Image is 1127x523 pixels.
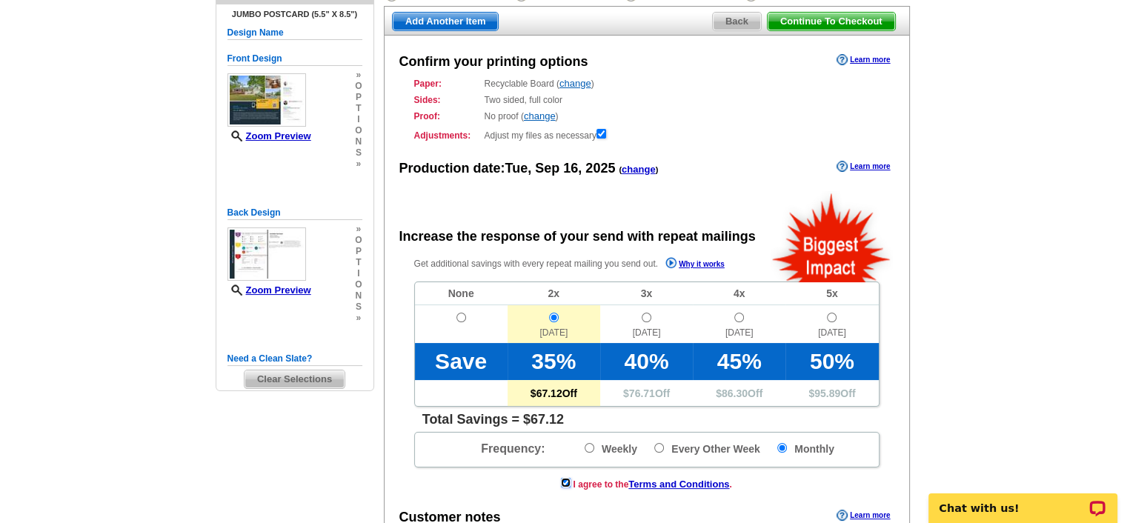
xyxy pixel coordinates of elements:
a: Learn more [837,161,890,173]
div: Adjust my files as necessary [414,126,880,142]
label: Monthly [777,440,834,456]
td: $ Off [693,380,785,406]
a: change [559,78,591,89]
span: 2025 [585,161,615,176]
span: [DATE] [508,326,600,343]
span: o [355,235,362,246]
td: 35% [508,343,600,380]
label: Weekly [585,440,637,456]
span: 76.71 [629,387,655,399]
span: Continue To Checkout [768,13,895,30]
span: o [355,279,362,290]
a: Terms and Conditions [628,479,729,490]
span: t [355,257,362,268]
span: » [355,159,362,170]
iframe: LiveChat chat widget [919,476,1127,523]
span: i [355,268,362,279]
span: n [355,136,362,147]
strong: Adjustments: [414,129,480,142]
span: s [355,147,362,159]
strong: I agree to the . [574,479,732,490]
td: 40% [600,343,693,380]
span: 86.30 [722,387,748,399]
span: [DATE] [600,326,693,343]
td: 5x [785,282,878,305]
strong: Sides: [414,93,480,107]
span: i [355,114,362,125]
td: $ Off [785,380,878,406]
a: Add Another Item [392,12,499,31]
a: Learn more [837,510,890,522]
span: p [355,246,362,257]
a: Back [712,12,762,31]
span: 95.89 [814,387,840,399]
a: Zoom Preview [227,284,311,296]
td: 2x [508,282,600,305]
input: Weekly [585,443,594,453]
td: 3x [600,282,693,305]
img: small-thumb.jpg [227,227,306,281]
span: 16, [563,161,582,176]
span: n [355,290,362,302]
td: $ Off [600,380,693,406]
a: Why it works [665,257,725,273]
h5: Front Design [227,52,362,66]
img: biggestImpact.png [771,191,893,282]
input: Monthly [777,443,787,453]
div: Confirm your printing options [399,53,588,72]
div: Recyclable Board ( ) [414,77,880,90]
img: small-thumb.jpg [227,73,306,127]
span: [DATE] [693,326,785,343]
span: ( ) [619,165,658,174]
p: Get additional savings with every repeat mailing you send out. [414,256,757,273]
span: o [355,125,362,136]
span: Back [713,13,761,30]
a: Learn more [837,54,890,66]
span: » [355,70,362,81]
td: Save [415,343,508,380]
div: Production date: [399,159,659,179]
span: o [355,81,362,92]
span: p [355,92,362,103]
strong: Proof: [414,110,480,123]
h5: Need a Clean Slate? [227,352,362,366]
td: $ Off [508,380,600,406]
span: Clear Selections [245,370,345,388]
span: Sep [535,161,559,176]
td: 50% [785,343,878,380]
td: 45% [693,343,785,380]
span: s [355,302,362,313]
a: Zoom Preview [227,130,311,141]
label: Every Other Week [654,440,760,456]
a: change [622,164,656,175]
span: » [355,224,362,235]
strong: Paper: [414,77,480,90]
a: change [524,110,556,121]
span: [DATE] [785,326,878,343]
span: Tue, [505,161,532,176]
h5: Design Name [227,26,362,40]
h4: Jumbo Postcard (5.5" x 8.5") [227,10,362,19]
td: 4x [693,282,785,305]
span: » [355,313,362,324]
div: Two sided, full color [414,93,880,107]
input: Every Other Week [654,443,664,453]
h5: Back Design [227,206,362,220]
td: None [415,282,508,305]
span: t [355,103,362,114]
span: 67.12 [536,387,562,399]
span: Frequency: [481,442,545,455]
span: Add Another Item [393,13,499,30]
span: Total Savings = $67.12 [422,413,564,426]
div: No proof ( ) [414,110,880,123]
div: Increase the response of your send with repeat mailings [399,227,756,247]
